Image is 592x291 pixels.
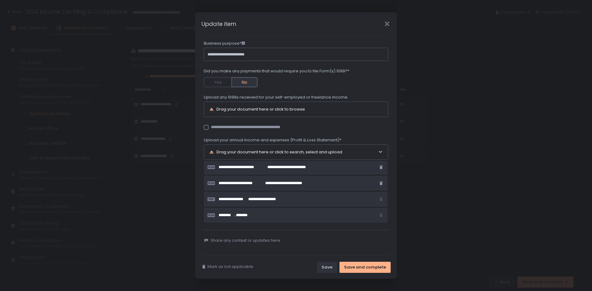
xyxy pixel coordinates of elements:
[204,95,347,100] span: Upload any 1099s received for your self-employed or freelance income
[232,77,257,87] button: No
[204,41,245,46] span: Business purpose*
[201,264,253,269] button: Mark as not applicable
[216,107,305,111] div: Drag your document here or click to browse
[204,137,341,143] span: Upload your annual income and expenses (Profit & Loss Statement)*
[201,20,236,28] h1: Update item
[339,262,391,273] button: Save and complete
[208,264,253,269] span: Mark as not applicable
[344,265,386,270] div: Save and complete
[204,68,349,74] span: Did you make any payments that would require you to file Form(s) 1099?*
[204,77,232,87] button: Yes
[322,265,332,270] div: Save
[377,20,397,27] div: Close
[211,238,280,243] span: Share any context or updates here
[317,262,337,273] button: Save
